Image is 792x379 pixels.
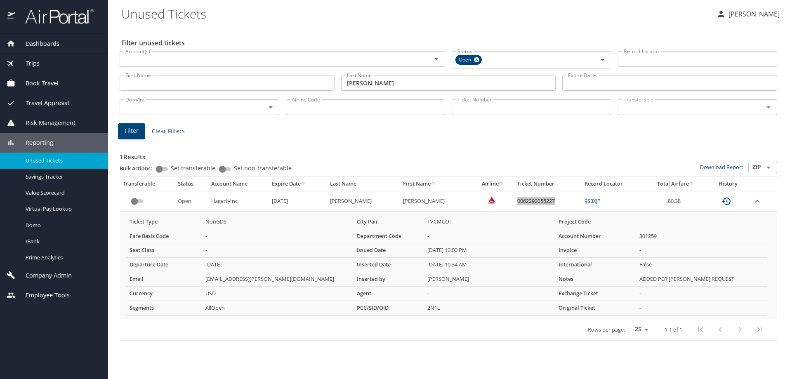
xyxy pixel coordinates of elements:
th: Record Locator [581,177,645,191]
h3: 1 Results [120,147,777,162]
td: - [636,301,767,315]
td: HagertyInc [208,191,269,211]
span: Clear Filters [152,126,185,137]
a: Download Report [700,163,743,171]
th: Currency [126,287,202,301]
th: Account Name [208,177,269,191]
button: Open [597,54,608,66]
th: International [555,258,636,272]
th: Seat Class [126,243,202,258]
td: [PERSON_NAME] [424,272,555,287]
span: Company Admin [15,271,72,280]
span: Set non-transferable [234,165,292,171]
button: Filter [118,123,145,139]
span: Risk Management [15,118,75,127]
select: rows per page [628,323,651,336]
th: Invoice [555,243,636,258]
td: [DATE] [202,258,354,272]
th: Ticket Number [514,177,581,191]
th: Original Ticket [555,301,636,315]
div: Transferable [123,180,171,188]
td: USD [202,287,354,301]
span: Domo [26,221,98,229]
p: Rows per page: [588,327,625,332]
td: NonGDS [202,215,354,229]
th: Exchange Ticket [555,287,636,301]
td: - [202,229,354,243]
th: Department Code [354,229,424,243]
div: Open [455,55,482,65]
td: [PERSON_NAME] [327,191,400,211]
th: Notes [555,272,636,287]
button: sort [431,181,436,187]
table: custom pagination table [120,177,777,341]
button: [PERSON_NAME] [713,7,783,21]
th: Segments [126,301,202,315]
span: IBank [26,238,98,245]
td: [DATE] 10:34 AM [424,258,555,272]
td: TVCMCO [424,215,555,229]
table: more info about unused tickets [126,215,767,315]
td: [PERSON_NAME] [400,191,473,211]
button: Open [265,101,276,113]
th: Departure Date [126,258,202,272]
button: sort [499,181,504,187]
th: Status [174,177,208,191]
span: Savings Tracker [26,173,98,181]
td: - [202,243,354,258]
th: Total Airfare [645,177,707,191]
th: Project Code [555,215,636,229]
a: 9S3XJP [585,197,601,205]
th: Account Number [555,229,636,243]
button: Open [763,101,774,113]
td: [DATE] 10:00 PM [424,243,555,258]
td: 301259 [636,229,767,243]
th: Agent [354,287,424,301]
button: sort [689,181,695,187]
button: expand row [752,196,762,206]
span: Filter [125,126,139,136]
td: 80.38 [645,191,707,211]
th: Email [126,272,202,287]
span: Book Travel [15,79,59,88]
img: airportal-logo.png [16,8,94,24]
span: Dashboards [15,39,59,48]
td: AllOpen [202,301,354,315]
h1: Unused Tickets [121,1,709,26]
p: 1-1 of 1 [665,327,682,332]
span: Virtual Pay Lookup [26,205,98,213]
th: Issued Date [354,243,424,258]
td: [EMAIL_ADDRESS][PERSON_NAME][DOMAIN_NAME] [202,272,354,287]
td: - [636,287,767,301]
td: - [636,243,767,258]
td: - [636,215,767,229]
p: [PERSON_NAME] [726,9,780,19]
span: Unused Tickets [26,157,98,165]
span: Prime Analytics [26,254,98,261]
td: - [424,287,555,301]
p: Bulk Actions: [120,165,159,172]
button: Clear Filters [148,124,188,139]
td: False [636,258,767,272]
th: Fare Basis Code [126,229,202,243]
th: Ticket Type [126,215,202,229]
th: Airline [473,177,514,191]
td: 0062292055227 [514,191,581,211]
th: Inserted Date [354,258,424,272]
th: Inserted by [354,272,424,287]
img: Delta Airlines [488,196,496,204]
td: ADDED PER [PERSON_NAME] REQUEST [636,272,767,287]
button: Open [431,53,442,65]
span: Open [455,56,476,64]
th: City Pair [354,215,424,229]
span: Value Scorecard [26,189,98,197]
th: Expire Date [269,177,327,191]
th: First Name [400,177,473,191]
td: Open [174,191,208,211]
span: Trips [15,59,40,68]
td: - [424,229,555,243]
span: Employee Tools [15,291,70,300]
span: Travel Approval [15,99,69,108]
img: icon-airportal.png [7,8,16,24]
td: [DATE] [269,191,327,211]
